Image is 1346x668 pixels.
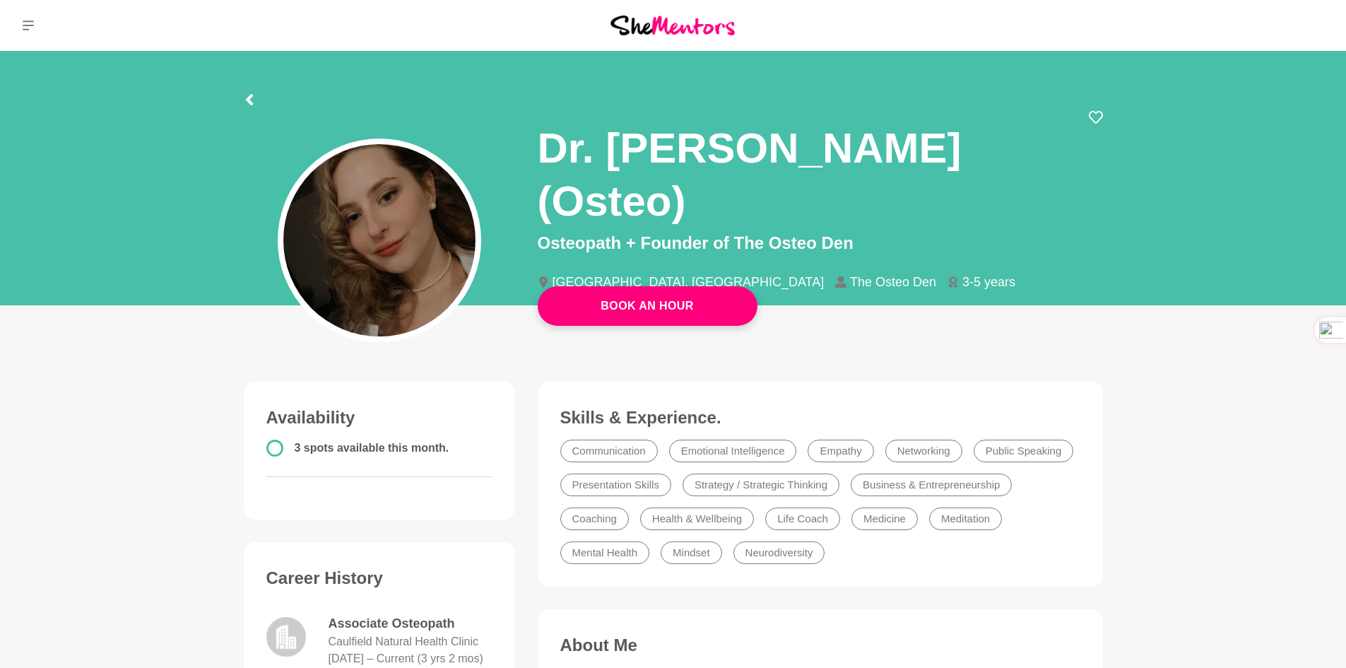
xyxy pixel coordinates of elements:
dd: Associate Osteopath [329,614,492,633]
li: [GEOGRAPHIC_DATA], [GEOGRAPHIC_DATA] [538,276,836,288]
li: 3-5 years [947,276,1027,288]
h3: Availability [266,407,492,428]
dd: July 2022 – Current (3 yrs 2 mos) [329,650,483,667]
img: logo [266,617,306,657]
span: 3 spots available this month. [295,442,449,454]
h1: Dr. [PERSON_NAME] (Osteo) [538,122,1089,228]
img: Karla [1295,8,1329,42]
p: Osteopath + Founder of The Osteo Den [538,230,1103,256]
time: [DATE] – Current (3 yrs 2 mos) [329,652,483,664]
h3: Career History [266,568,492,589]
h3: About Me [560,635,1080,656]
dd: Caulfield Natural Health Clinic [329,633,479,650]
a: Book An Hour [538,286,757,326]
h3: Skills & Experience. [560,407,1080,428]
img: She Mentors Logo [610,16,735,35]
li: The Osteo Den [835,276,947,288]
